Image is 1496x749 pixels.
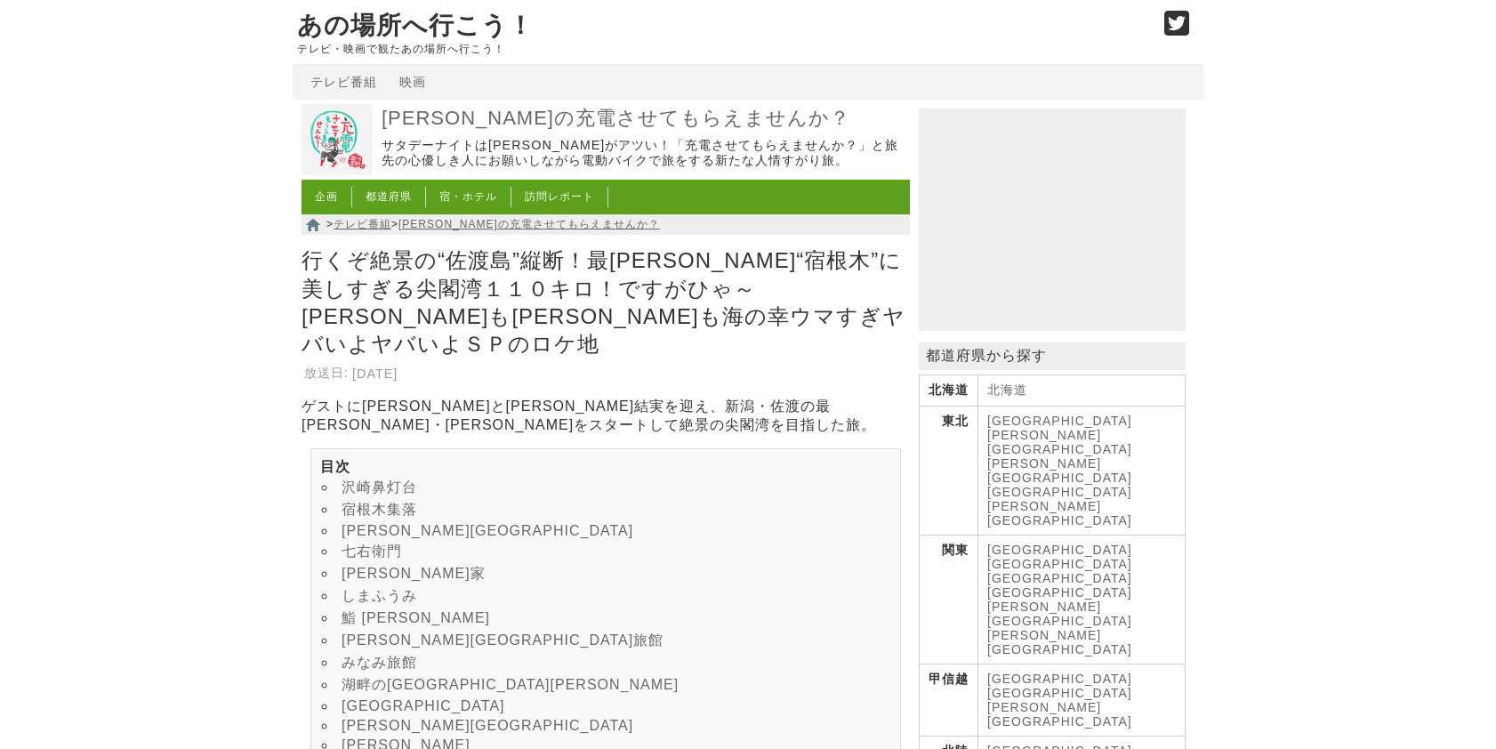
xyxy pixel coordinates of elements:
[987,585,1132,600] a: [GEOGRAPHIC_DATA]
[366,190,412,203] a: 都道府県
[297,43,1146,55] p: テレビ・映画で観たあの場所へ行こう！
[920,407,978,536] th: 東北
[987,686,1132,700] a: [GEOGRAPHIC_DATA]
[987,557,1132,571] a: [GEOGRAPHIC_DATA]
[987,642,1132,656] a: [GEOGRAPHIC_DATA]
[297,12,534,39] a: あの場所へ行こう！
[342,610,490,625] a: 鮨 [PERSON_NAME]
[342,544,402,559] a: 七右衛門
[987,383,1027,397] a: 北海道
[398,218,660,230] a: [PERSON_NAME]の充電させてもらえませんか？
[1164,21,1190,36] a: Twitter (@go_thesights)
[302,242,910,362] h1: 行くぞ絶景の“佐渡島”縦断！最[PERSON_NAME]“宿根木”に美しすぎる尖閣湾１１０キロ！ですがひゃ～[PERSON_NAME]も[PERSON_NAME]も海の幸ウマすぎヤバいよヤバいよ...
[987,628,1101,642] a: [PERSON_NAME]
[310,75,377,89] a: テレビ番組
[302,104,373,175] img: 出川哲朗の充電させてもらえませんか？
[382,138,905,169] p: サタデーナイトは[PERSON_NAME]がアツい！「充電させてもらえませんか？」と旅先の心優しき人にお願いしながら電動バイクで旅をする新たな人情すがり旅。
[342,718,633,733] a: [PERSON_NAME][GEOGRAPHIC_DATA]
[987,456,1132,485] a: [PERSON_NAME][GEOGRAPHIC_DATA]
[342,698,505,713] a: [GEOGRAPHIC_DATA]
[302,214,910,235] nav: > >
[987,428,1132,456] a: [PERSON_NAME][GEOGRAPHIC_DATA]
[987,700,1132,729] a: [PERSON_NAME][GEOGRAPHIC_DATA]
[987,414,1132,428] a: [GEOGRAPHIC_DATA]
[302,163,373,178] a: 出川哲朗の充電させてもらえませんか？
[342,479,417,495] a: 沢崎鼻灯台
[399,75,426,89] a: 映画
[351,364,398,383] td: [DATE]
[920,664,978,737] th: 甲信越
[334,218,391,230] a: テレビ番組
[987,672,1132,686] a: [GEOGRAPHIC_DATA]
[303,364,350,383] th: 放送日:
[342,502,417,517] a: 宿根木集落
[920,375,978,407] th: 北海道
[315,190,338,203] a: 企画
[919,109,1186,331] iframe: Advertisement
[987,485,1132,499] a: [GEOGRAPHIC_DATA]
[302,398,910,435] p: ゲストに[PERSON_NAME]と[PERSON_NAME]結実を迎え、新潟・佐渡の最[PERSON_NAME]・[PERSON_NAME]をスタートして絶景の尖閣湾を目指した旅。
[342,566,486,581] a: [PERSON_NAME]家
[920,536,978,664] th: 関東
[342,588,417,603] a: しまふうみ
[439,190,497,203] a: 宿・ホテル
[987,543,1132,557] a: [GEOGRAPHIC_DATA]
[919,342,1186,370] p: 都道府県から探す
[342,523,633,538] a: [PERSON_NAME][GEOGRAPHIC_DATA]
[987,499,1132,528] a: [PERSON_NAME][GEOGRAPHIC_DATA]
[987,600,1132,628] a: [PERSON_NAME][GEOGRAPHIC_DATA]
[342,655,417,670] a: みなみ旅館
[382,106,905,132] a: [PERSON_NAME]の充電させてもらえませんか？
[342,632,664,648] a: [PERSON_NAME][GEOGRAPHIC_DATA]旅館
[987,571,1132,585] a: [GEOGRAPHIC_DATA]
[342,677,679,692] a: 湖畔の[GEOGRAPHIC_DATA][PERSON_NAME]
[525,190,594,203] a: 訪問レポート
